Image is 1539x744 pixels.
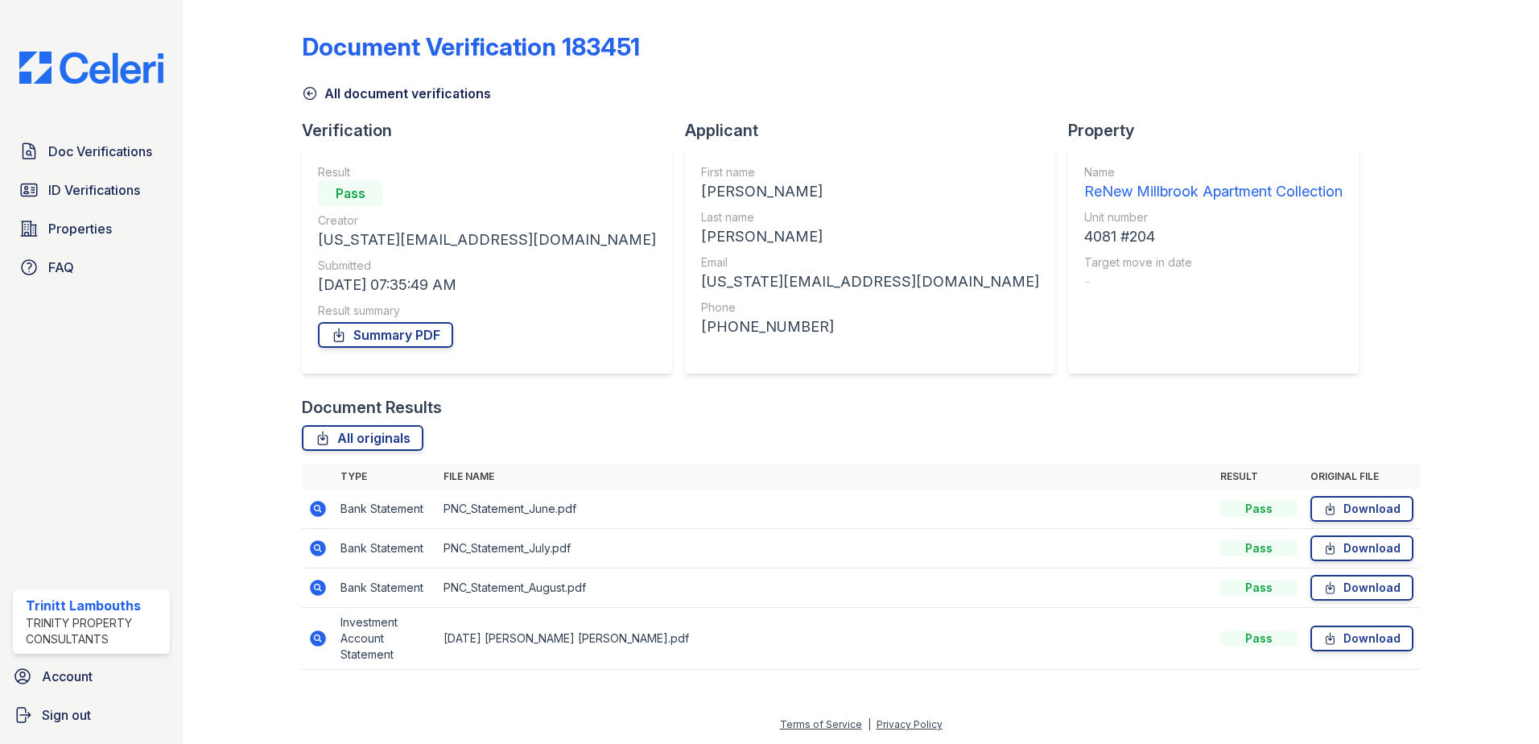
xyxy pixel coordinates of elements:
[1310,535,1413,561] a: Download
[877,718,943,730] a: Privacy Policy
[868,718,871,730] div: |
[318,229,656,251] div: [US_STATE][EMAIL_ADDRESS][DOMAIN_NAME]
[1310,626,1413,651] a: Download
[701,164,1039,180] div: First name
[6,699,176,731] a: Sign out
[437,529,1214,568] td: PNC_Statement_July.pdf
[48,180,140,200] span: ID Verifications
[302,84,491,103] a: All document verifications
[701,271,1039,293] div: [US_STATE][EMAIL_ADDRESS][DOMAIN_NAME]
[334,490,437,529] td: Bank Statement
[318,322,453,348] a: Summary PDF
[1084,254,1343,271] div: Target move in date
[1214,464,1304,490] th: Result
[334,464,437,490] th: Type
[1304,464,1420,490] th: Original file
[1220,580,1298,596] div: Pass
[318,180,382,206] div: Pass
[318,303,656,319] div: Result summary
[701,225,1039,248] div: [PERSON_NAME]
[685,119,1068,142] div: Applicant
[701,300,1039,316] div: Phone
[437,568,1214,608] td: PNC_Statement_August.pdf
[318,274,656,296] div: [DATE] 07:35:49 AM
[1068,119,1372,142] div: Property
[1220,630,1298,647] div: Pass
[1084,209,1343,225] div: Unit number
[42,705,91,725] span: Sign out
[302,396,442,419] div: Document Results
[334,608,437,670] td: Investment Account Statement
[701,209,1039,225] div: Last name
[26,596,163,615] div: Trinitt Lambouths
[42,667,93,686] span: Account
[48,219,112,238] span: Properties
[318,258,656,274] div: Submitted
[1310,575,1413,601] a: Download
[1220,540,1298,556] div: Pass
[437,608,1214,670] td: [DATE] [PERSON_NAME] [PERSON_NAME].pdf
[1084,225,1343,248] div: 4081 #204
[13,213,170,245] a: Properties
[437,464,1214,490] th: File name
[13,135,170,167] a: Doc Verifications
[318,164,656,180] div: Result
[334,529,437,568] td: Bank Statement
[701,180,1039,203] div: [PERSON_NAME]
[318,213,656,229] div: Creator
[13,251,170,283] a: FAQ
[302,119,685,142] div: Verification
[701,254,1039,271] div: Email
[1084,180,1343,203] div: ReNew Millbrook Apartment Collection
[1084,164,1343,203] a: Name ReNew Millbrook Apartment Collection
[302,425,423,451] a: All originals
[6,52,176,84] img: CE_Logo_Blue-a8612792a0a2168367f1c8372b55b34899dd931a85d93a1a3d3e32e68fde9ad4.png
[26,615,163,647] div: Trinity Property Consultants
[1084,164,1343,180] div: Name
[1084,271,1343,293] div: -
[334,568,437,608] td: Bank Statement
[437,490,1214,529] td: PNC_Statement_June.pdf
[302,32,640,61] div: Document Verification 183451
[780,718,862,730] a: Terms of Service
[48,142,152,161] span: Doc Verifications
[701,316,1039,338] div: [PHONE_NUMBER]
[1310,496,1413,522] a: Download
[6,660,176,692] a: Account
[1220,501,1298,517] div: Pass
[13,174,170,206] a: ID Verifications
[48,258,74,277] span: FAQ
